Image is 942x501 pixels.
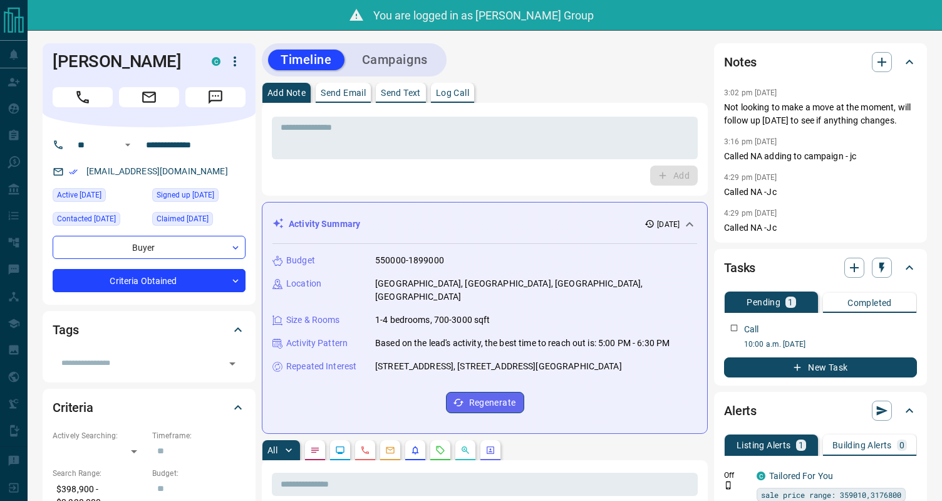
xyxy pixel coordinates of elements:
p: Repeated Interest [286,360,356,373]
p: Send Email [321,88,366,97]
p: 550000-1899000 [375,254,444,267]
h2: Tasks [724,258,755,278]
button: Timeline [268,50,344,70]
svg: Listing Alerts [410,445,420,455]
svg: Push Notification Only [724,481,733,490]
h2: Tags [53,320,78,340]
span: Signed up [DATE] [157,189,214,201]
div: condos.ca [212,57,220,66]
p: Activity Summary [289,218,360,231]
p: Not looking to make a move at the moment, will follow up [DATE] to see if anything changes. [724,101,917,127]
h1: [PERSON_NAME] [53,51,193,71]
svg: Lead Browsing Activity [335,445,345,455]
p: 4:29 pm [DATE] [724,209,777,218]
svg: Email Verified [69,167,78,176]
span: sale price range: 359010,3176800 [761,488,901,501]
p: Activity Pattern [286,337,348,350]
h2: Criteria [53,398,93,418]
p: Size & Rooms [286,314,340,327]
p: Add Note [267,88,306,97]
p: 10:00 a.m. [DATE] [744,339,917,350]
p: 1 [799,441,804,450]
button: New Task [724,357,917,377]
p: Pending [747,298,780,307]
p: Search Range: [53,468,146,479]
svg: Agent Actions [485,445,495,455]
button: Regenerate [446,392,524,413]
div: Activity Summary[DATE] [272,213,697,236]
div: Tags [53,315,246,345]
h2: Alerts [724,401,757,421]
div: Sun Aug 17 2025 [53,188,146,206]
svg: Emails [385,445,395,455]
span: Claimed [DATE] [157,213,209,225]
span: Active [DATE] [57,189,101,201]
span: You are logged in as [PERSON_NAME] Group [373,9,594,22]
p: Location [286,277,321,290]
svg: Opportunities [460,445,470,455]
p: Budget: [152,468,246,479]
p: Called NA adding to campaign - jc [724,150,917,163]
div: Fri May 02 2025 [152,188,246,206]
button: Open [224,355,241,372]
p: 4:29 pm [DATE] [724,173,777,182]
div: Fri May 02 2025 [53,212,146,229]
p: Budget [286,254,315,267]
div: Buyer [53,236,246,259]
p: Log Call [436,88,469,97]
p: Call [744,323,759,336]
p: Timeframe: [152,430,246,441]
p: Building Alerts [832,441,892,450]
p: 1-4 bedrooms, 700-3000 sqft [375,314,490,327]
div: Tasks [724,253,917,283]
span: Message [185,87,246,107]
p: 0 [899,441,904,450]
svg: Requests [435,445,445,455]
button: Open [120,137,135,152]
a: [EMAIL_ADDRESS][DOMAIN_NAME] [86,166,228,176]
p: Send Text [381,88,421,97]
button: Campaigns [349,50,440,70]
div: Criteria [53,393,246,423]
svg: Calls [360,445,370,455]
p: Called NA -Jc [724,221,917,235]
p: Off [724,470,749,481]
p: Actively Searching: [53,430,146,441]
p: Based on the lead's activity, the best time to reach out is: 5:00 PM - 6:30 PM [375,337,670,350]
a: Tailored For You [769,471,833,481]
p: 3:16 pm [DATE] [724,137,777,146]
p: [DATE] [657,219,680,230]
div: Alerts [724,396,917,426]
p: Completed [847,298,892,307]
p: Listing Alerts [737,441,791,450]
div: Notes [724,47,917,77]
h2: Notes [724,52,757,72]
p: All [267,446,277,455]
p: [GEOGRAPHIC_DATA], [GEOGRAPHIC_DATA], [GEOGRAPHIC_DATA], [GEOGRAPHIC_DATA] [375,277,697,303]
div: Criteria Obtained [53,269,246,292]
span: Contacted [DATE] [57,213,116,225]
div: condos.ca [757,472,765,480]
span: Email [119,87,179,107]
p: Called NA -Jc [724,186,917,199]
svg: Notes [310,445,320,455]
p: 1 [788,298,793,307]
p: 3:02 pm [DATE] [724,88,777,97]
div: Fri May 02 2025 [152,212,246,229]
p: [STREET_ADDRESS], [STREET_ADDRESS][GEOGRAPHIC_DATA] [375,360,622,373]
span: Call [53,87,113,107]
